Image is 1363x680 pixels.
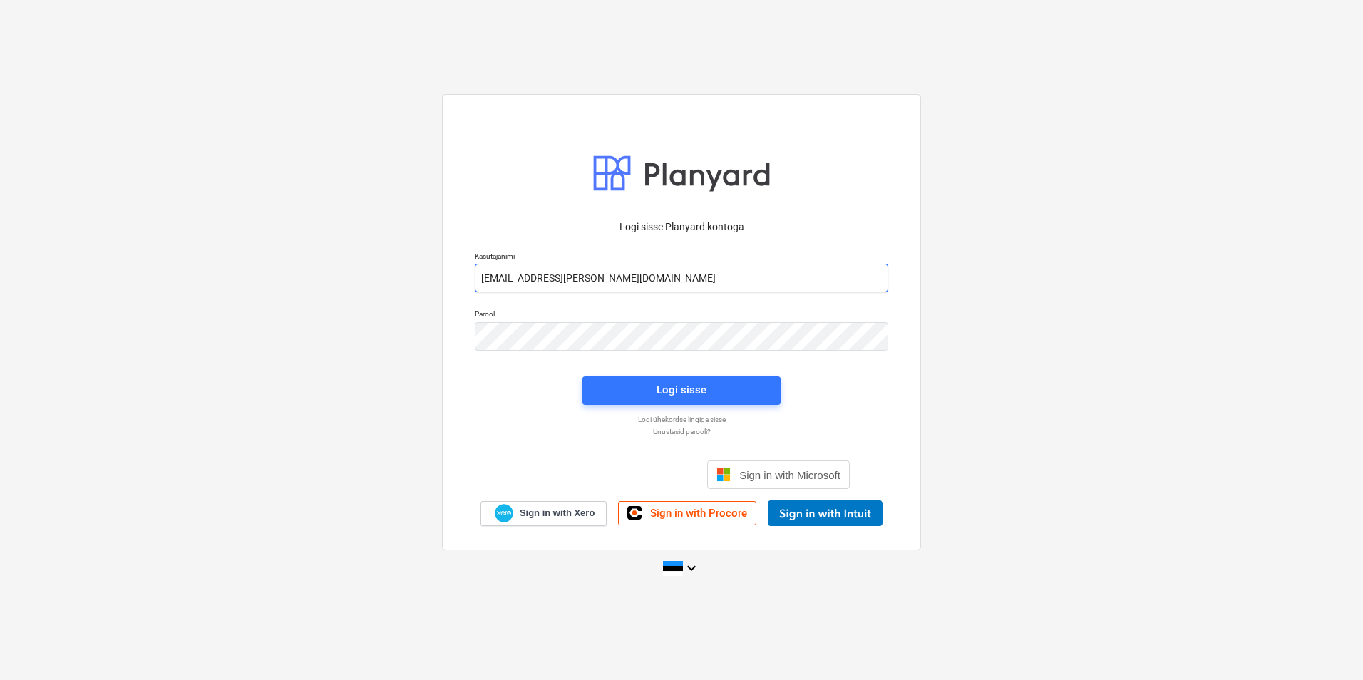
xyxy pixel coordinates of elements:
[618,501,756,525] a: Sign in with Procore
[495,504,513,523] img: Xero logo
[650,507,747,520] span: Sign in with Procore
[582,376,781,405] button: Logi sisse
[506,459,703,490] iframe: Sisselogimine Google'i nupu abil
[716,468,731,482] img: Microsoft logo
[475,309,888,321] p: Parool
[657,381,706,399] div: Logi sisse
[520,507,595,520] span: Sign in with Xero
[468,415,895,424] a: Logi ühekordse lingiga sisse
[475,264,888,292] input: Kasutajanimi
[468,427,895,436] a: Unustasid parooli?
[683,560,700,577] i: keyboard_arrow_down
[739,469,840,481] span: Sign in with Microsoft
[480,501,607,526] a: Sign in with Xero
[475,252,888,264] p: Kasutajanimi
[475,220,888,235] p: Logi sisse Planyard kontoga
